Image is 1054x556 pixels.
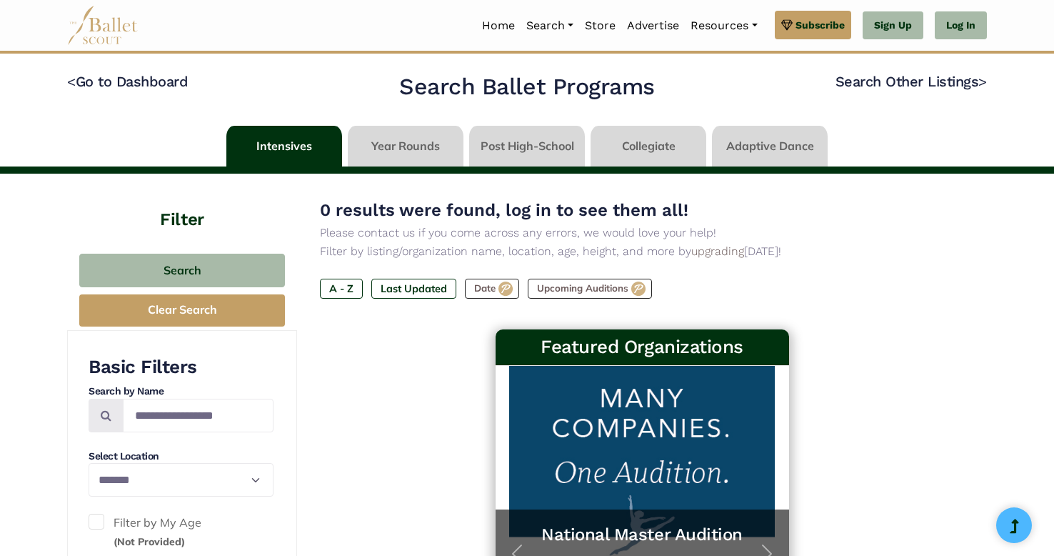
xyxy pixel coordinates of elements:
[507,335,778,359] h3: Featured Organizations
[89,355,273,379] h3: Basic Filters
[114,535,185,548] small: (Not Provided)
[521,11,579,41] a: Search
[67,73,188,90] a: <Go to Dashboard
[466,126,588,167] li: Post High-School
[528,279,652,299] label: Upcoming Auditions
[579,11,621,41] a: Store
[89,514,273,550] label: Filter by My Age
[781,17,793,33] img: gem.svg
[709,126,830,167] li: Adaptive Dance
[67,72,76,90] code: <
[476,11,521,41] a: Home
[320,224,964,242] p: Please contact us if you come across any errors, we would love your help!
[588,126,709,167] li: Collegiate
[685,11,763,41] a: Resources
[935,11,987,40] a: Log In
[320,200,688,220] span: 0 results were found, log in to see them all!
[775,11,851,39] a: Subscribe
[320,279,363,299] label: A - Z
[123,399,273,432] input: Search by names...
[67,174,297,232] h4: Filter
[345,126,466,167] li: Year Rounds
[79,254,285,287] button: Search
[224,126,345,167] li: Intensives
[795,17,845,33] span: Subscribe
[978,72,987,90] code: >
[863,11,923,40] a: Sign Up
[691,244,744,258] a: upgrading
[89,450,273,464] h4: Select Location
[89,384,273,399] h4: Search by Name
[320,242,964,261] p: Filter by listing/organization name, location, age, height, and more by [DATE]!
[465,279,519,299] label: Date
[371,279,456,299] label: Last Updated
[621,11,685,41] a: Advertise
[79,294,285,327] button: Clear Search
[835,73,987,90] a: Search Other Listings>
[399,72,654,102] h2: Search Ballet Programs
[510,524,775,546] a: National Master Audition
